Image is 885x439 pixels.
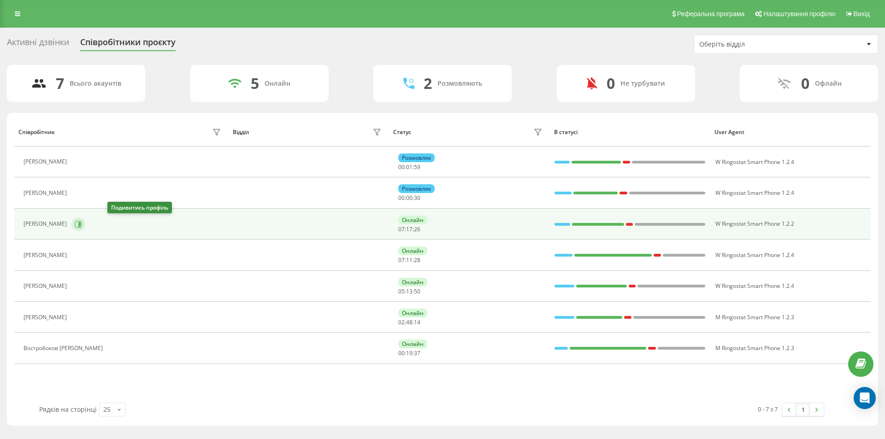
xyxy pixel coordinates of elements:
div: Розмовляє [398,184,435,193]
div: Востробоков [PERSON_NAME] [24,345,105,351]
span: Вихід [854,10,870,18]
div: : : [398,164,420,170]
span: Рядків на сторінці [39,405,97,414]
span: W Ringostat Smart Phone 1.2.4 [715,282,794,290]
span: 17 [406,225,413,233]
span: M Ringostat Smart Phone 1.2.3 [715,344,794,352]
span: 30 [414,194,420,202]
div: [PERSON_NAME] [24,314,69,321]
div: Статус [393,129,411,135]
div: Онлайн [398,278,427,287]
span: 02 [398,318,405,326]
div: 5 [251,75,259,92]
span: 48 [406,318,413,326]
div: Онлайн [398,216,427,224]
span: 07 [398,256,405,264]
span: Налаштування профілю [763,10,835,18]
div: : : [398,288,420,295]
span: W Ringostat Smart Phone 1.2.4 [715,189,794,197]
div: Не турбувати [620,80,665,88]
div: Всього акаунтів [70,80,121,88]
div: Оберіть відділ [699,41,809,48]
div: [PERSON_NAME] [24,221,69,227]
div: Співробітники проєкту [80,37,176,52]
div: Онлайн [265,80,290,88]
span: 00 [406,194,413,202]
span: Реферальна програма [677,10,745,18]
div: Подивитись профіль [107,202,172,213]
span: 00 [398,349,405,357]
div: Відділ [233,129,249,135]
span: 01 [406,163,413,171]
div: : : [398,319,420,326]
div: Онлайн [398,339,427,348]
span: 14 [414,318,420,326]
div: : : [398,350,420,357]
div: Активні дзвінки [7,37,69,52]
div: Розмовляє [398,153,435,162]
span: W Ringostat Smart Phone 1.2.4 [715,251,794,259]
span: 00 [398,163,405,171]
div: : : [398,195,420,201]
div: [PERSON_NAME] [24,283,69,289]
span: 00 [398,194,405,202]
span: 11 [406,256,413,264]
div: [PERSON_NAME] [24,252,69,258]
div: User Agent [714,129,867,135]
div: Онлайн [398,309,427,317]
div: 7 [56,75,64,92]
div: : : [398,226,420,233]
div: 2 [424,75,432,92]
span: W Ringostat Smart Phone 1.2.4 [715,158,794,166]
div: 0 [607,75,615,92]
a: 1 [796,403,810,416]
span: 37 [414,349,420,357]
div: Офлайн [815,80,842,88]
div: Онлайн [398,246,427,255]
div: 0 - 7 з 7 [758,404,778,414]
span: 05 [398,287,405,295]
div: 0 [801,75,809,92]
span: W Ringostat Smart Phone 1.2.2 [715,220,794,228]
span: 59 [414,163,420,171]
div: 25 [103,405,111,414]
span: M Ringostat Smart Phone 1.2.3 [715,313,794,321]
span: 28 [414,256,420,264]
span: 13 [406,287,413,295]
span: 19 [406,349,413,357]
div: Open Intercom Messenger [854,387,876,409]
div: Співробітник [18,129,55,135]
div: Розмовляють [437,80,482,88]
span: 50 [414,287,420,295]
div: В статусі [554,129,706,135]
div: [PERSON_NAME] [24,190,69,196]
div: : : [398,257,420,263]
span: 07 [398,225,405,233]
div: [PERSON_NAME] [24,158,69,165]
span: 26 [414,225,420,233]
